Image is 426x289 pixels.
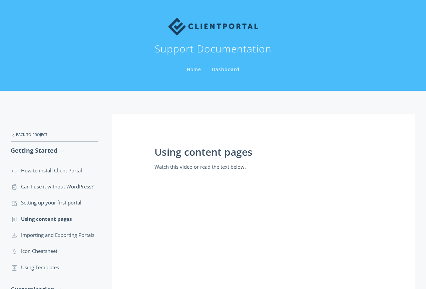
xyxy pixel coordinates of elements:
[185,66,202,73] a: Home
[11,243,98,259] a: Icon Cheatsheet
[154,146,373,158] h1: Using content pages
[11,178,98,194] a: Can I use it without WordPress?
[11,194,98,210] a: Setting up your first portal
[155,42,272,55] h1: Support Documentation
[210,66,241,73] a: Dashboard
[11,128,98,142] a: Back to Project
[154,163,373,171] p: Watch this video or read the text below.
[11,259,98,275] a: Using Templates
[11,211,98,227] a: Using content pages
[11,227,98,243] a: Importing and Exporting Portals
[11,142,98,159] a: Getting Started
[11,162,98,178] a: How to install Client Portal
